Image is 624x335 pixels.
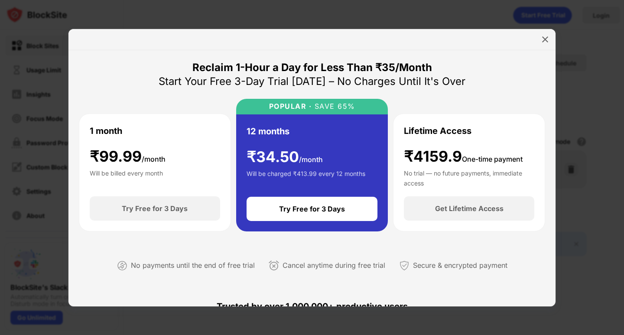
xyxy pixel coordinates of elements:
div: No trial — no future payments, immediate access [404,169,534,186]
span: /month [142,155,166,163]
div: Secure & encrypted payment [413,259,507,272]
div: Cancel anytime during free trial [283,259,385,272]
img: not-paying [117,260,127,271]
div: 1 month [90,124,122,137]
div: ₹4159.9 [404,148,523,166]
div: Will be billed every month [90,169,163,186]
div: Will be charged ₹413.99 every 12 months [247,169,365,186]
div: Trusted by over 1,000,000+ productive users [79,286,545,327]
div: Reclaim 1-Hour a Day for Less Than ₹35/Month [192,61,432,75]
div: Lifetime Access [404,124,471,137]
div: ₹ 99.99 [90,148,166,166]
span: One-time payment [462,155,523,163]
div: No payments until the end of free trial [131,259,255,272]
div: ₹ 34.50 [247,148,323,166]
div: Get Lifetime Access [435,204,504,213]
div: SAVE 65% [312,102,355,111]
div: Try Free for 3 Days [279,205,345,213]
div: 12 months [247,125,289,138]
div: Try Free for 3 Days [122,204,188,213]
div: Start Your Free 3-Day Trial [DATE] – No Charges Until It's Over [159,75,465,88]
img: cancel-anytime [269,260,279,271]
div: POPULAR · [269,102,312,111]
span: /month [299,155,323,164]
img: secured-payment [399,260,409,271]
